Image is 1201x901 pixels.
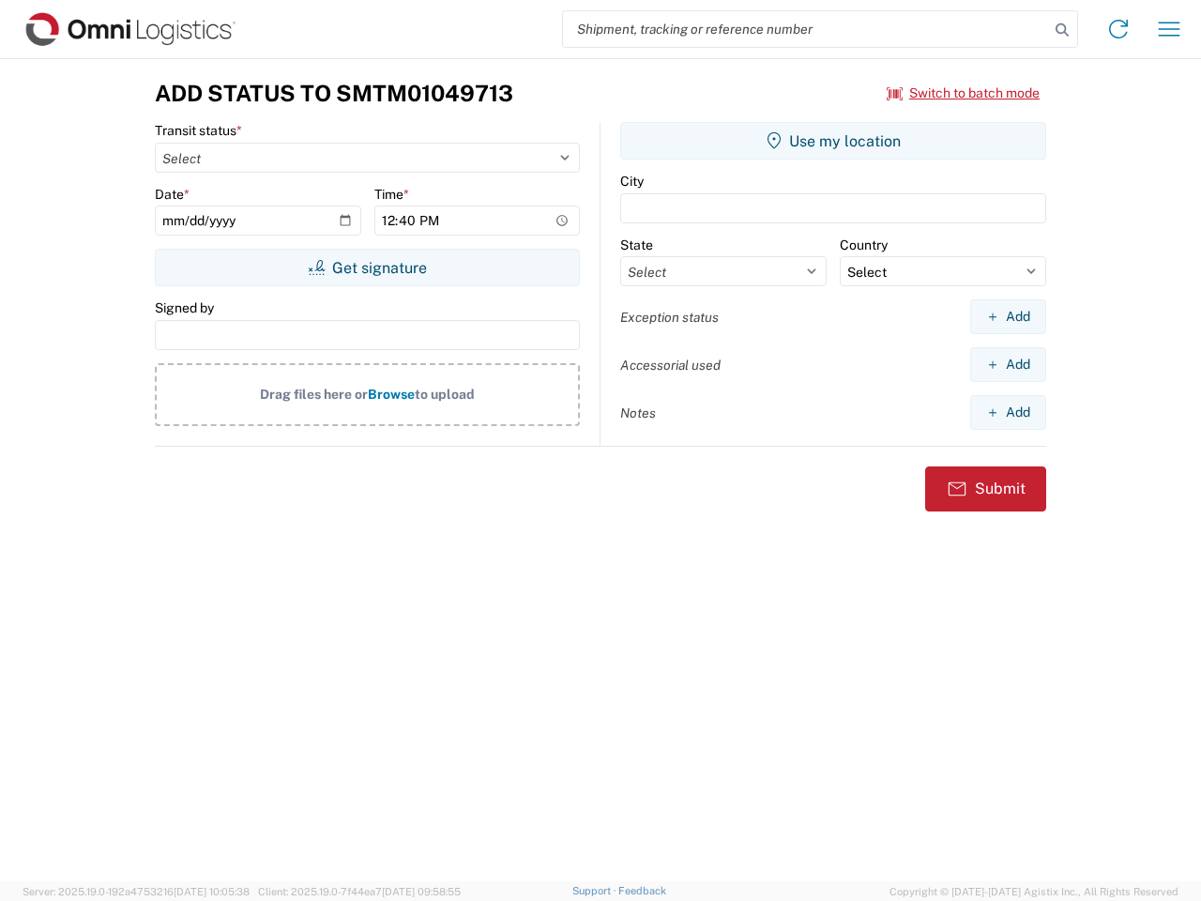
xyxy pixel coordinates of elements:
label: Exception status [620,309,719,326]
button: Add [970,299,1046,334]
span: Browse [368,387,415,402]
button: Get signature [155,249,580,286]
input: Shipment, tracking or reference number [563,11,1049,47]
h3: Add Status to SMTM01049713 [155,80,513,107]
span: Server: 2025.19.0-192a4753216 [23,886,250,897]
label: City [620,173,644,190]
label: State [620,237,653,253]
label: Country [840,237,888,253]
label: Date [155,186,190,203]
a: Support [572,885,619,896]
span: [DATE] 10:05:38 [174,886,250,897]
label: Accessorial used [620,357,721,374]
label: Transit status [155,122,242,139]
button: Use my location [620,122,1046,160]
span: to upload [415,387,475,402]
button: Switch to batch mode [887,78,1040,109]
label: Notes [620,405,656,421]
span: [DATE] 09:58:55 [382,886,461,897]
label: Signed by [155,299,214,316]
span: Drag files here or [260,387,368,402]
span: Client: 2025.19.0-7f44ea7 [258,886,461,897]
span: Copyright © [DATE]-[DATE] Agistix Inc., All Rights Reserved [889,883,1178,900]
button: Submit [925,466,1046,512]
label: Time [374,186,409,203]
a: Feedback [618,885,666,896]
button: Add [970,395,1046,430]
button: Add [970,347,1046,382]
